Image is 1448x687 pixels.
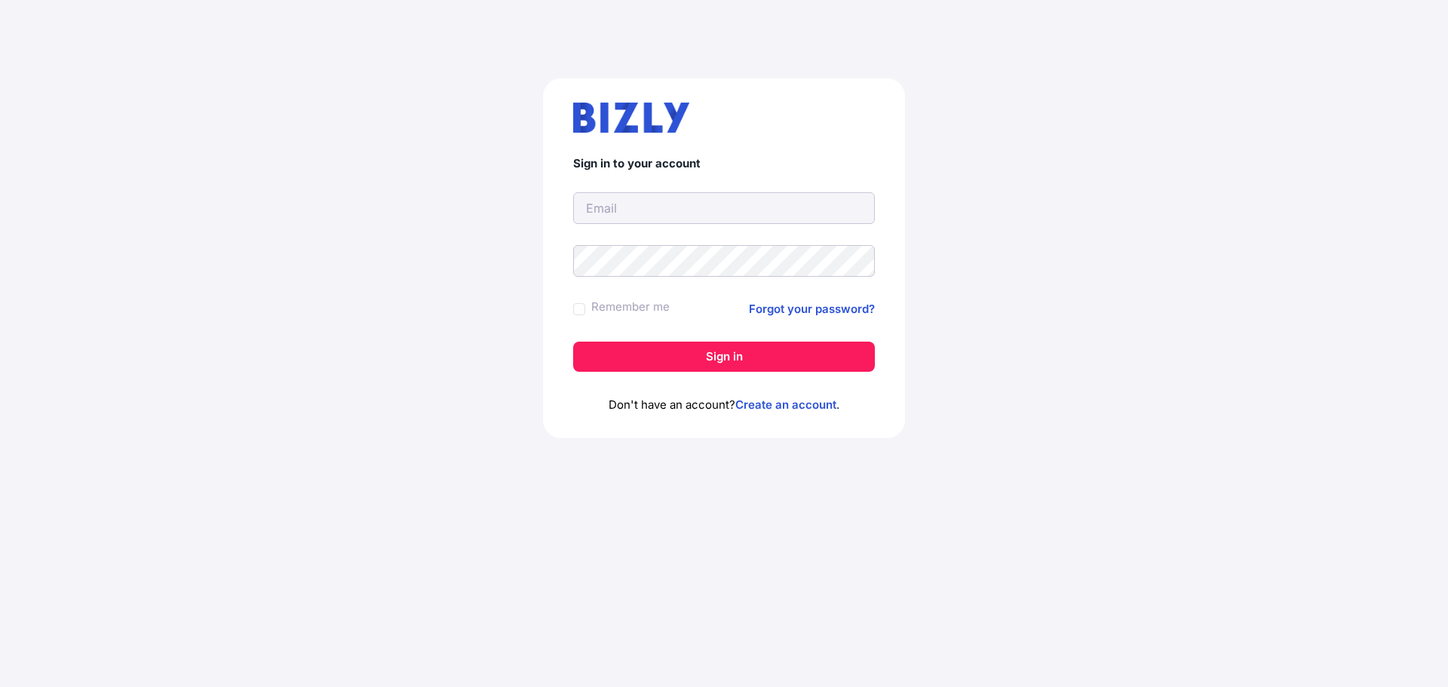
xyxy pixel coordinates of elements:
p: Don't have an account? . [573,396,875,414]
a: Create an account [735,397,836,412]
input: Email [573,192,875,224]
a: Forgot your password? [749,300,875,318]
label: Remember me [591,298,670,316]
img: bizly_logo.svg [573,103,689,133]
button: Sign in [573,342,875,372]
h4: Sign in to your account [573,157,875,171]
